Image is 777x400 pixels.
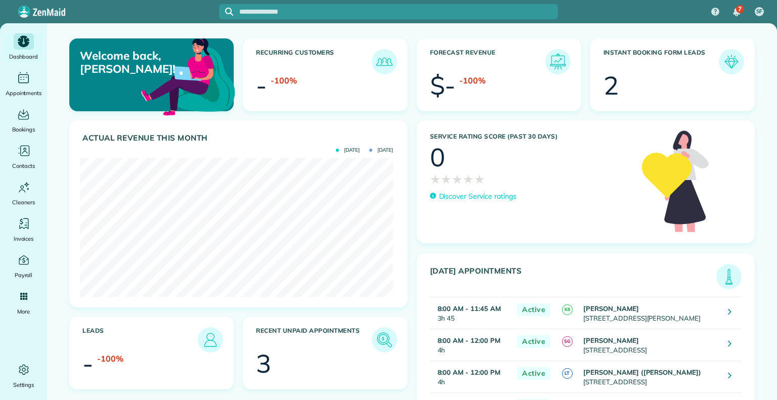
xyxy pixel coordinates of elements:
[15,270,33,280] span: Payroll
[430,73,456,98] div: $-
[374,52,395,72] img: icon_recurring_customers-cf858462ba22bcd05b5a5880d41d6543d210077de5bb9ebc9590e49fd87d84ed.png
[430,170,441,188] span: ★
[256,49,371,74] h3: Recurring Customers
[219,8,233,16] button: Focus search
[517,303,550,316] span: Active
[12,124,35,135] span: Bookings
[517,367,550,380] span: Active
[583,336,639,344] strong: [PERSON_NAME]
[82,351,93,376] div: -
[452,170,463,188] span: ★
[4,215,43,244] a: Invoices
[80,49,180,76] p: Welcome back, [PERSON_NAME]!
[603,73,619,98] div: 2
[463,170,474,188] span: ★
[562,336,573,347] span: SG
[4,362,43,390] a: Settings
[583,304,639,313] strong: [PERSON_NAME]
[430,49,545,74] h3: Forecast Revenue
[336,148,360,153] span: [DATE]
[721,52,742,72] img: icon_form_leads-04211a6a04a5b2264e4ee56bc0799ec3eb69b7e499cbb523a139df1d13a81ae0.png
[581,297,720,329] td: [STREET_ADDRESS][PERSON_NAME]
[369,148,393,153] span: [DATE]
[517,335,550,348] span: Active
[256,327,371,352] h3: Recent unpaid appointments
[438,336,500,344] strong: 8:00 AM - 12:00 PM
[271,74,297,86] div: -100%
[256,73,267,98] div: -
[82,134,397,143] h3: Actual Revenue this month
[374,330,395,350] img: icon_unpaid_appointments-47b8ce3997adf2238b356f14209ab4cced10bd1f174958f3ca8f1d0dd7fffeee.png
[430,133,632,140] h3: Service Rating score (past 30 days)
[12,197,35,207] span: Cleaners
[562,368,573,379] span: LT
[9,52,38,62] span: Dashboard
[430,191,516,202] a: Discover Service ratings
[441,170,452,188] span: ★
[738,5,742,13] span: 7
[17,306,30,317] span: More
[430,361,512,392] td: 4h
[474,170,485,188] span: ★
[200,330,221,350] img: icon_leads-1bed01f49abd5b7fead27621c3d59655bb73ed531f8eeb49469d10e621d6b896.png
[4,70,43,98] a: Appointments
[430,145,445,170] div: 0
[82,327,198,352] h3: Leads
[583,368,701,376] strong: [PERSON_NAME] ([PERSON_NAME])
[581,329,720,361] td: [STREET_ADDRESS]
[726,1,747,23] div: 7 unread notifications
[6,88,42,98] span: Appointments
[562,304,573,315] span: K8
[438,304,501,313] strong: 8:00 AM - 11:45 AM
[13,380,34,390] span: Settings
[4,252,43,280] a: Payroll
[14,234,34,244] span: Invoices
[4,106,43,135] a: Bookings
[430,297,512,329] td: 3h 45
[430,329,512,361] td: 4h
[459,74,486,86] div: -100%
[225,8,233,16] svg: Focus search
[4,33,43,62] a: Dashboard
[439,191,516,202] p: Discover Service ratings
[756,8,763,16] span: SF
[4,179,43,207] a: Cleaners
[430,266,717,289] h3: [DATE] Appointments
[719,266,739,287] img: icon_todays_appointments-901f7ab196bb0bea1936b74009e4eb5ffbc2d2711fa7634e0d609ed5ef32b18b.png
[256,351,271,376] div: 3
[12,161,35,171] span: Contacts
[4,143,43,171] a: Contacts
[603,49,719,74] h3: Instant Booking Form Leads
[139,27,237,125] img: dashboard_welcome-42a62b7d889689a78055ac9021e634bf52bae3f8056760290aed330b23ab8690.png
[581,361,720,392] td: [STREET_ADDRESS]
[97,352,123,365] div: -100%
[548,52,568,72] img: icon_forecast_revenue-8c13a41c7ed35a8dcfafea3cbb826a0462acb37728057bba2d056411b612bbbe.png
[438,368,500,376] strong: 8:00 AM - 12:00 PM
